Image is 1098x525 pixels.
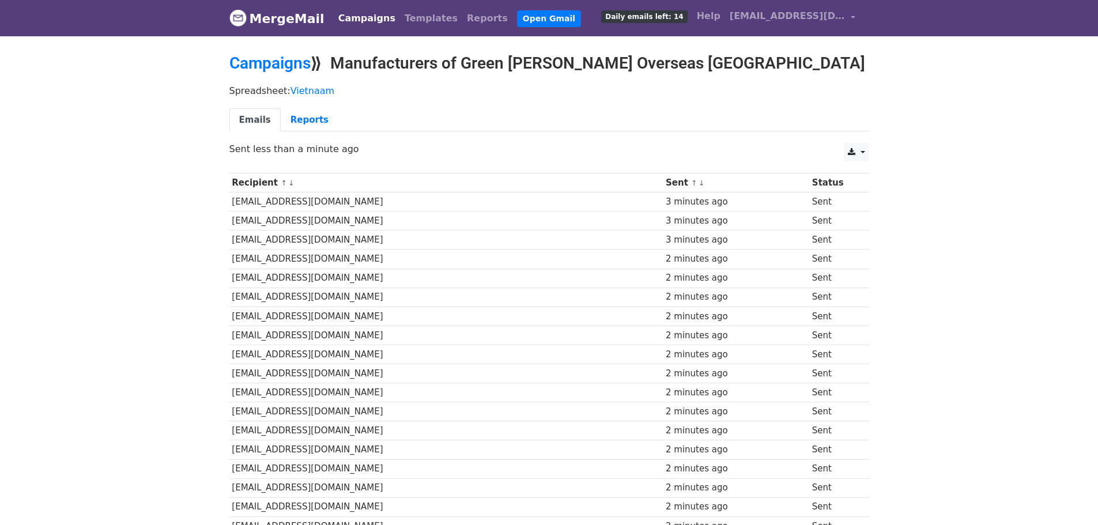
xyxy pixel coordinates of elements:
th: Recipient [229,173,663,192]
div: 2 minutes ago [666,310,806,323]
span: [EMAIL_ADDRESS][DOMAIN_NAME] [730,9,845,23]
img: MergeMail logo [229,9,247,27]
a: Reports [462,7,512,30]
div: 2 minutes ago [666,329,806,342]
td: Sent [809,307,861,326]
td: Sent [809,211,861,231]
td: Sent [809,478,861,497]
div: 3 minutes ago [666,195,806,209]
td: [EMAIL_ADDRESS][DOMAIN_NAME] [229,402,663,421]
a: Open Gmail [517,10,581,27]
td: [EMAIL_ADDRESS][DOMAIN_NAME] [229,307,663,326]
td: Sent [809,269,861,288]
td: Sent [809,345,861,364]
p: Spreadsheet: [229,85,869,97]
a: Campaigns [229,54,311,73]
td: Sent [809,192,861,211]
td: Sent [809,326,861,345]
td: [EMAIL_ADDRESS][DOMAIN_NAME] [229,440,663,459]
a: ↑ [281,179,287,187]
div: 3 minutes ago [666,214,806,228]
div: 2 minutes ago [666,481,806,494]
a: Templates [400,7,462,30]
p: Sent less than a minute ago [229,143,869,155]
td: Sent [809,440,861,459]
a: Help [692,5,725,28]
td: Sent [809,459,861,478]
td: [EMAIL_ADDRESS][DOMAIN_NAME] [229,421,663,440]
div: 3 minutes ago [666,233,806,247]
div: 2 minutes ago [666,500,806,513]
td: [EMAIL_ADDRESS][DOMAIN_NAME] [229,269,663,288]
th: Sent [663,173,809,192]
td: Sent [809,364,861,383]
div: 2 minutes ago [666,290,806,304]
a: Daily emails left: 14 [597,5,692,28]
td: [EMAIL_ADDRESS][DOMAIN_NAME] [229,231,663,250]
td: [EMAIL_ADDRESS][DOMAIN_NAME] [229,326,663,345]
div: 2 minutes ago [666,271,806,285]
h2: ⟫ Manufacturers of Green [PERSON_NAME] Overseas [GEOGRAPHIC_DATA] [229,54,869,73]
a: Reports [281,108,338,132]
div: 2 minutes ago [666,386,806,399]
td: Sent [809,497,861,516]
td: Sent [809,402,861,421]
td: Sent [809,250,861,269]
a: ↑ [691,179,697,187]
td: [EMAIL_ADDRESS][DOMAIN_NAME] [229,345,663,364]
td: Sent [809,288,861,307]
td: Sent [809,421,861,440]
div: 2 minutes ago [666,348,806,361]
td: [EMAIL_ADDRESS][DOMAIN_NAME] [229,478,663,497]
td: [EMAIL_ADDRESS][DOMAIN_NAME] [229,288,663,307]
div: 2 minutes ago [666,462,806,475]
a: ↓ [288,179,295,187]
td: [EMAIL_ADDRESS][DOMAIN_NAME] [229,459,663,478]
td: [EMAIL_ADDRESS][DOMAIN_NAME] [229,192,663,211]
span: Daily emails left: 14 [601,10,687,23]
a: Vietnaam [290,85,335,96]
a: Campaigns [334,7,400,30]
div: 2 minutes ago [666,252,806,266]
td: Sent [809,231,861,250]
div: 2 minutes ago [666,443,806,456]
div: 2 minutes ago [666,405,806,418]
td: [EMAIL_ADDRESS][DOMAIN_NAME] [229,211,663,231]
a: Emails [229,108,281,132]
td: [EMAIL_ADDRESS][DOMAIN_NAME] [229,497,663,516]
div: 2 minutes ago [666,367,806,380]
th: Status [809,173,861,192]
td: Sent [809,383,861,402]
td: [EMAIL_ADDRESS][DOMAIN_NAME] [229,364,663,383]
a: MergeMail [229,6,325,31]
div: 2 minutes ago [666,424,806,437]
a: ↓ [699,179,705,187]
a: [EMAIL_ADDRESS][DOMAIN_NAME] [725,5,860,32]
td: [EMAIL_ADDRESS][DOMAIN_NAME] [229,383,663,402]
td: [EMAIL_ADDRESS][DOMAIN_NAME] [229,250,663,269]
